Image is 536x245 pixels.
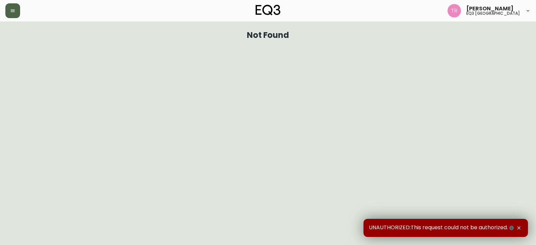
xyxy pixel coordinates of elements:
h5: eq3 [GEOGRAPHIC_DATA] [466,11,520,15]
h1: Not Found [247,32,289,38]
span: [PERSON_NAME] [466,6,514,11]
img: logo [256,5,280,15]
img: 214b9049a7c64896e5c13e8f38ff7a87 [448,4,461,17]
span: UNAUTHORIZED:This request could not be authorized. [369,224,515,232]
